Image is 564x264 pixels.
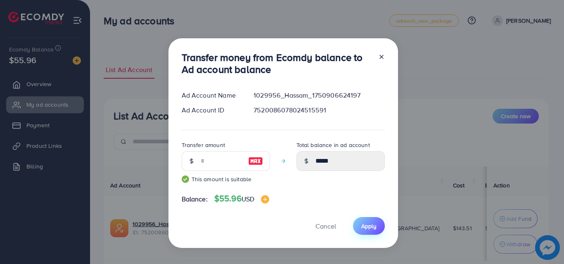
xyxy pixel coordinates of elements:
button: Cancel [305,217,346,235]
span: USD [242,194,254,203]
label: Total balance in ad account [296,141,370,149]
label: Transfer amount [182,141,225,149]
span: Cancel [315,222,336,231]
div: Ad Account Name [175,91,247,100]
span: Apply [361,222,377,230]
h3: Transfer money from Ecomdy balance to Ad account balance [182,51,372,75]
div: 1029956_Hassam_1750906624197 [247,91,391,100]
div: 7520086078024515591 [247,105,391,115]
h4: $55.96 [214,194,269,204]
span: Balance: [182,194,208,204]
img: image [261,195,269,203]
small: This amount is suitable [182,175,270,183]
button: Apply [353,217,385,235]
div: Ad Account ID [175,105,247,115]
img: guide [182,175,189,183]
img: image [248,156,263,166]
